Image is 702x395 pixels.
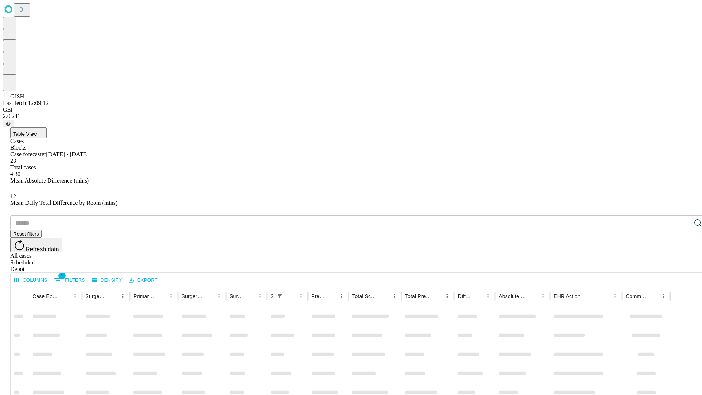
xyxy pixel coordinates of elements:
[10,200,117,206] span: Mean Daily Total Difference by Room (mins)
[648,291,658,301] button: Sort
[538,291,548,301] button: Menu
[405,293,431,299] div: Total Predicted Duration
[554,293,580,299] div: EHR Action
[10,177,89,184] span: Mean Absolute Difference (mins)
[296,291,306,301] button: Menu
[10,127,47,138] button: Table View
[13,231,39,237] span: Reset filters
[389,291,400,301] button: Menu
[658,291,668,301] button: Menu
[3,100,49,106] span: Last fetch: 12:09:12
[204,291,214,301] button: Sort
[3,120,14,127] button: @
[581,291,591,301] button: Sort
[10,151,46,157] span: Case forecaster
[70,291,80,301] button: Menu
[10,93,24,99] span: GJSH
[133,293,155,299] div: Primary Service
[33,293,59,299] div: Case Epic Id
[499,293,527,299] div: Absolute Difference
[10,164,36,170] span: Total cases
[379,291,389,301] button: Sort
[214,291,224,301] button: Menu
[166,291,176,301] button: Menu
[10,158,16,164] span: 23
[10,193,16,199] span: 12
[626,293,647,299] div: Comments
[10,230,42,238] button: Reset filters
[10,171,20,177] span: 4.30
[10,238,62,252] button: Refresh data
[3,106,699,113] div: GEI
[432,291,442,301] button: Sort
[58,272,66,279] span: 1
[610,291,620,301] button: Menu
[275,291,285,301] div: 1 active filter
[46,151,88,157] span: [DATE] - [DATE]
[271,293,274,299] div: Scheduled In Room Duration
[26,246,59,252] span: Refresh data
[442,291,452,301] button: Menu
[352,293,378,299] div: Total Scheduled Duration
[483,291,493,301] button: Menu
[528,291,538,301] button: Sort
[90,275,124,286] button: Density
[6,121,11,126] span: @
[52,274,87,286] button: Show filters
[230,293,244,299] div: Surgery Date
[336,291,347,301] button: Menu
[275,291,285,301] button: Show filters
[286,291,296,301] button: Sort
[182,293,203,299] div: Surgery Name
[255,291,265,301] button: Menu
[118,291,128,301] button: Menu
[13,131,37,137] span: Table View
[312,293,326,299] div: Predicted In Room Duration
[127,275,159,286] button: Export
[458,293,472,299] div: Difference
[245,291,255,301] button: Sort
[12,275,49,286] button: Select columns
[473,291,483,301] button: Sort
[86,293,107,299] div: Surgeon Name
[156,291,166,301] button: Sort
[326,291,336,301] button: Sort
[3,113,699,120] div: 2.0.241
[107,291,118,301] button: Sort
[60,291,70,301] button: Sort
